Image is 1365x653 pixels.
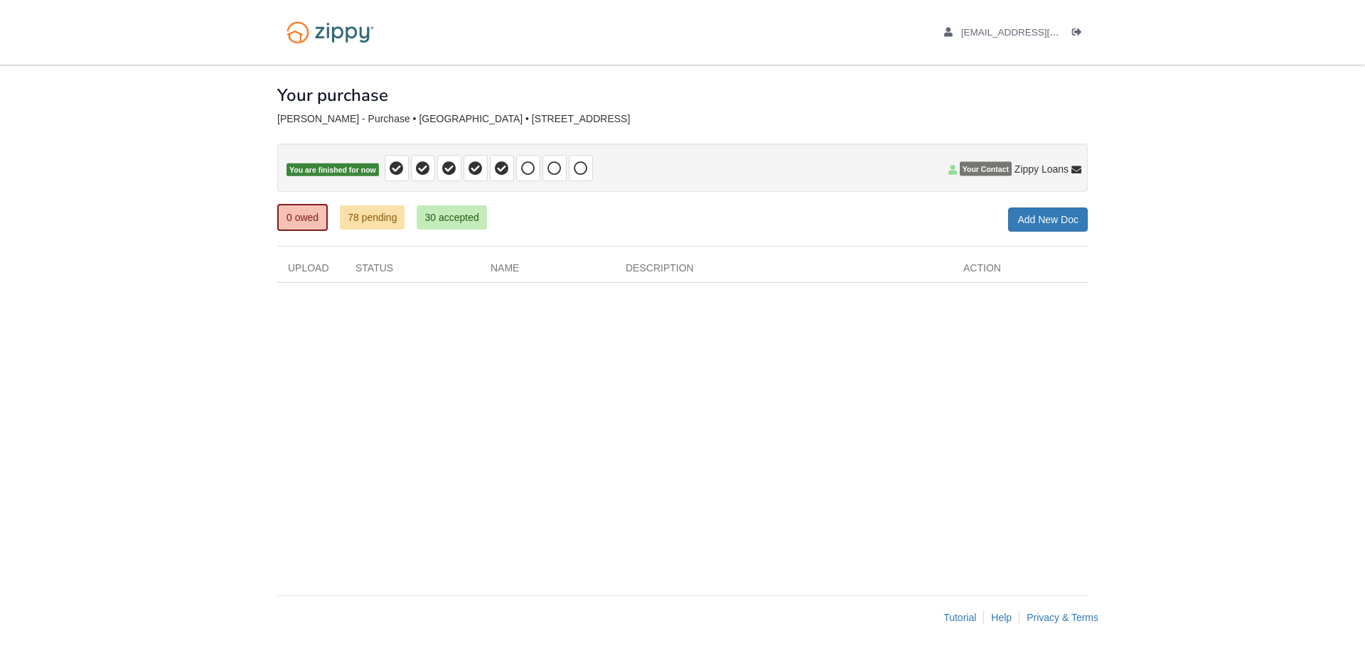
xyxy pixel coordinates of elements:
a: Privacy & Terms [1027,612,1098,623]
img: Logo [277,14,383,50]
h1: Your purchase [277,86,388,104]
a: Help [991,612,1012,623]
div: Name [480,261,615,282]
div: Description [615,261,953,282]
a: Add New Doc [1008,207,1088,232]
a: edit profile [944,27,1124,41]
a: 78 pending [340,205,405,230]
a: 0 owed [277,204,328,231]
div: [PERSON_NAME] - Purchase • [GEOGRAPHIC_DATA] • [STREET_ADDRESS] [277,113,1088,125]
span: kelsey.reed679@gmail.com [961,27,1124,38]
a: Log out [1072,27,1088,41]
span: Zippy Loans [1015,162,1069,176]
a: 30 accepted [417,205,486,230]
div: Action [953,261,1088,282]
span: Your Contact [960,162,1012,176]
div: Upload [277,261,345,282]
a: Tutorial [943,612,976,623]
span: You are finished for now [287,163,379,177]
div: Status [345,261,480,282]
